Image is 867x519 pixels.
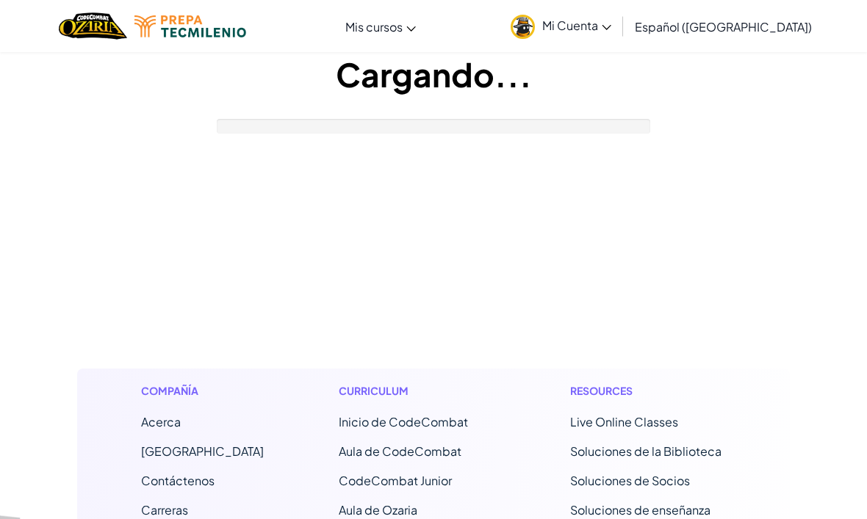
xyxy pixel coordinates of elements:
a: Aula de Ozaria [339,502,417,518]
h1: Curriculum [339,383,495,399]
span: Mis cursos [345,19,403,35]
img: Tecmilenio logo [134,15,246,37]
a: Live Online Classes [570,414,678,429]
a: Soluciones de enseñanza [570,502,710,518]
a: Soluciones de Socios [570,473,690,488]
a: Acerca [141,414,181,429]
span: Español ([GEOGRAPHIC_DATA]) [635,19,812,35]
a: Mis cursos [338,7,423,46]
a: Ozaria by CodeCombat logo [59,11,127,41]
a: Aula de CodeCombat [339,443,461,459]
span: Mi Cuenta [542,18,611,33]
img: Home [59,11,127,41]
img: avatar [511,15,535,39]
span: Contáctenos [141,473,215,488]
a: Soluciones de la Biblioteca [570,443,722,459]
h1: Resources [570,383,727,399]
a: Carreras [141,502,188,518]
a: Español ([GEOGRAPHIC_DATA]) [627,7,819,46]
a: CodeCombat Junior [339,473,452,488]
h1: Compañía [141,383,264,399]
a: Mi Cuenta [503,3,619,49]
span: Inicio de CodeCombat [339,414,468,429]
a: [GEOGRAPHIC_DATA] [141,443,264,459]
